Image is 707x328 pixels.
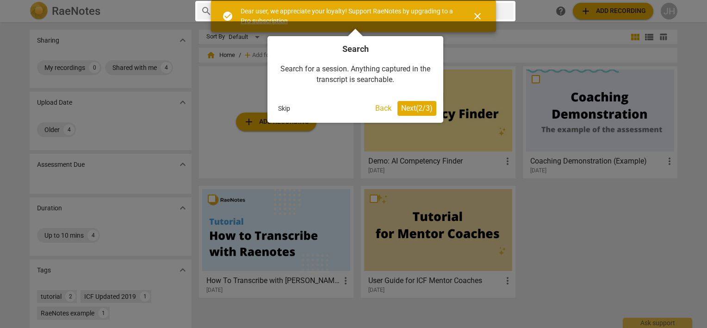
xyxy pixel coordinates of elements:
[401,104,433,113] span: Next ( 2 / 3 )
[274,101,294,115] button: Skip
[274,55,436,94] div: Search for a session. Anything captured in the transcript is searchable.
[372,101,395,116] button: Back
[274,43,436,55] h4: Search
[397,101,436,116] button: Next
